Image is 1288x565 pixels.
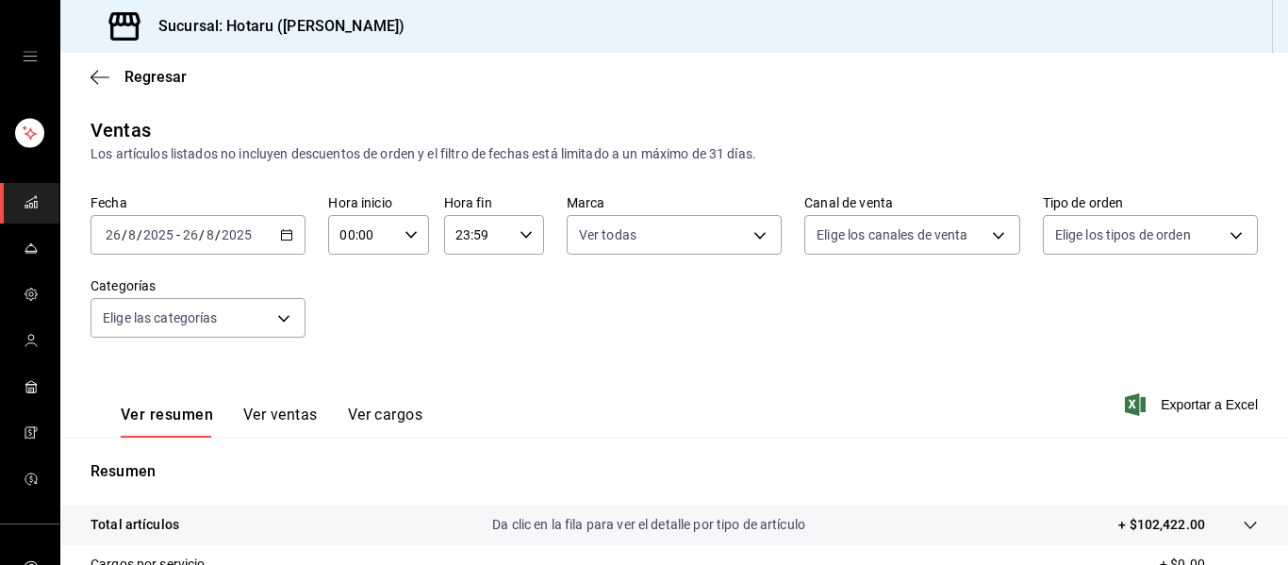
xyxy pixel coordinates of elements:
span: / [199,227,205,242]
div: Ventas [91,116,151,144]
span: Elige los canales de venta [817,225,967,244]
div: navigation tabs [121,406,422,438]
label: Tipo de orden [1043,196,1258,209]
p: Resumen [91,460,1258,483]
label: Hora fin [444,196,544,209]
button: Ver cargos [348,406,423,438]
span: Elige los tipos de orden [1055,225,1191,244]
input: -- [206,227,215,242]
label: Marca [567,196,782,209]
span: Elige las categorías [103,308,218,327]
div: Los artículos listados no incluyen descuentos de orden y el filtro de fechas está limitado a un m... [91,144,1258,164]
input: ---- [142,227,174,242]
h3: Sucursal: Hotaru ([PERSON_NAME]) [143,15,405,38]
label: Hora inicio [328,196,428,209]
p: + $102,422.00 [1118,515,1205,535]
span: - [176,227,180,242]
button: Ver ventas [243,406,318,438]
span: Ver todas [579,225,636,244]
input: ---- [221,227,253,242]
label: Categorías [91,279,305,292]
span: / [215,227,221,242]
label: Canal de venta [804,196,1019,209]
button: Ver resumen [121,406,213,438]
input: -- [127,227,137,242]
button: Exportar a Excel [1129,393,1258,416]
span: / [122,227,127,242]
span: / [137,227,142,242]
label: Fecha [91,196,305,209]
button: open drawer [23,49,38,64]
input: -- [105,227,122,242]
input: -- [182,227,199,242]
span: Regresar [124,68,187,86]
p: Total artículos [91,515,179,535]
button: Regresar [91,68,187,86]
p: Da clic en la fila para ver el detalle por tipo de artículo [492,515,805,535]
